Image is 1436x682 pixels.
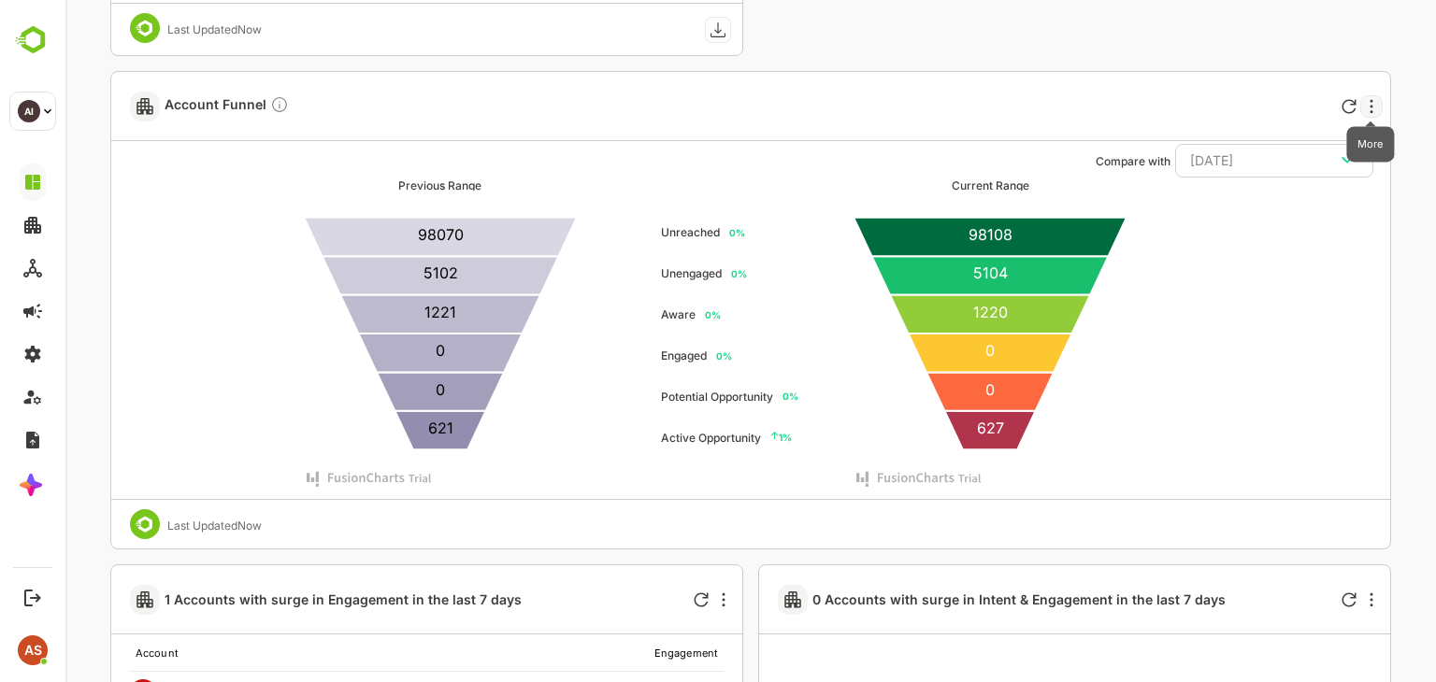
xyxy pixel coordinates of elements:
ag: Compare with [1030,154,1105,168]
p12: 0 % [639,309,655,320]
div: Refresh [1276,99,1291,114]
a: 0 Accounts with surge in Intent & Engagement in the last 7 days [747,591,1168,607]
th: Engagement [514,635,658,671]
div: Current Range [886,178,964,192]
ul: Unreached [596,212,680,253]
div: AS [18,635,48,665]
div: More [1304,99,1308,114]
ul: Engaged [596,335,667,377]
a: 1 Accounts with surge in Engagement in the last 7 days [99,591,464,607]
div: More [1304,592,1308,607]
button: Logout [20,585,45,610]
p12: 0 % [666,268,682,279]
ul: Potential Opportunity [596,377,733,418]
div: AI [18,100,40,122]
ul: Active Opportunity [596,417,726,458]
p12: 0 % [717,391,733,402]
div: Refresh [1276,592,1291,607]
div: [DATE] [1125,149,1293,173]
button: [DATE] [1110,144,1308,178]
div: More [1281,126,1328,162]
ul: Aware [596,294,655,335]
p12: 1 % [705,432,726,443]
div: Refresh [628,592,643,607]
th: Account [65,635,514,672]
div: Compare Funnel to any previous dates, and click on any plot in the current funnel to view the det... [205,95,223,117]
p12: 0 % [651,350,667,362]
div: Previous Range [333,178,416,192]
div: Last Updated Now [102,519,196,533]
ul: Unengaged [596,253,682,294]
span: Account Funnel [99,95,223,117]
img: BambooboxLogoMark.f1c84d78b4c51b1a7b5f700c9845e183.svg [9,22,57,58]
span: 0 Accounts with surge in Intent & Engagement in the last 7 days [747,591,1160,607]
div: Last Updated Now [102,22,196,36]
p12: 0 % [664,227,680,238]
div: More [656,592,660,607]
span: 1 Accounts with surge in Engagement in the last 7 days [99,591,456,607]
